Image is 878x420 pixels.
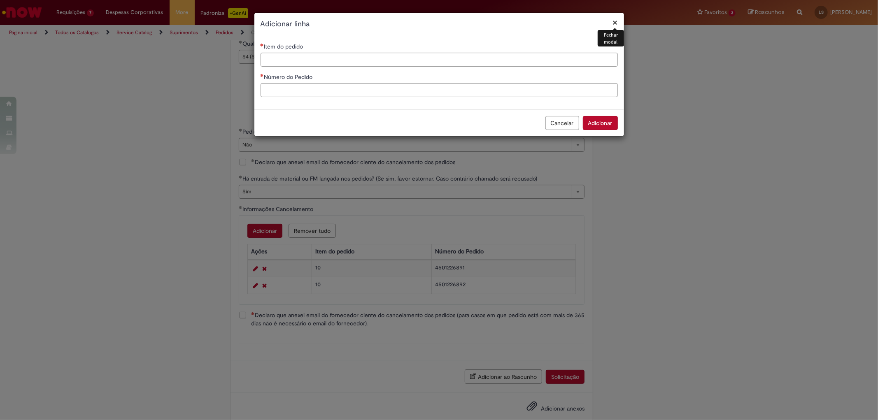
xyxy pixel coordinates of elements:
[598,30,624,46] div: Fechar modal
[613,18,618,27] button: Fechar modal
[261,43,264,46] span: Necessários
[545,116,579,130] button: Cancelar
[261,74,264,77] span: Necessários
[583,116,618,130] button: Adicionar
[261,53,618,67] input: Item do pedido
[261,19,618,30] h2: Adicionar linha
[261,83,618,97] input: Número do Pedido
[264,73,314,81] span: Número do Pedido
[264,43,305,50] span: Item do pedido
